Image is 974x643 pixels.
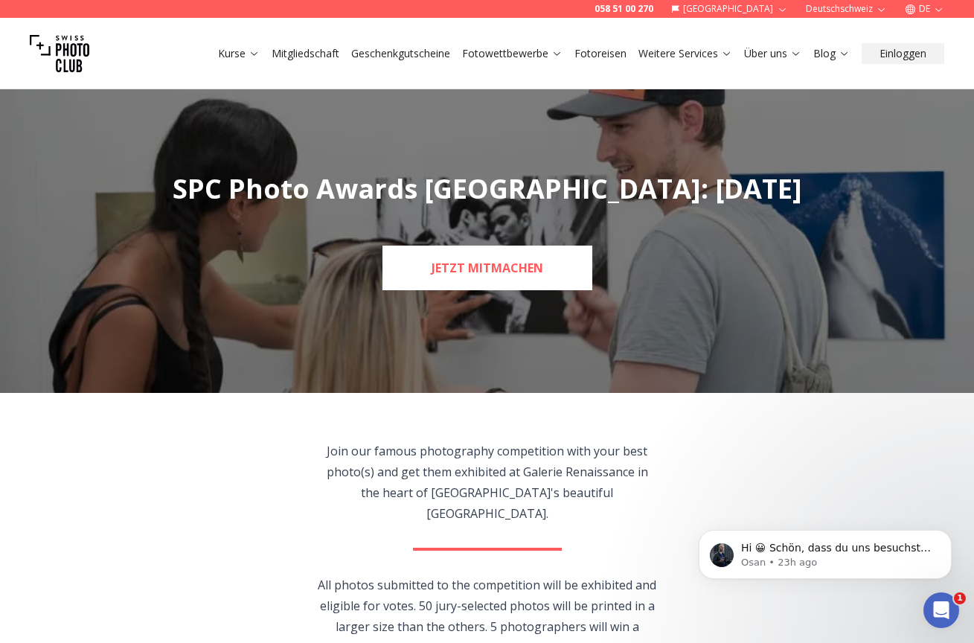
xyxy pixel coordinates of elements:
[351,46,450,61] a: Geschenkgutscheine
[676,499,974,603] iframe: Intercom notifications message
[30,24,89,83] img: Swiss photo club
[456,43,568,64] button: Fotowettbewerbe
[272,46,339,61] a: Mitgliedschaft
[744,46,801,61] a: Über uns
[813,46,850,61] a: Blog
[345,43,456,64] button: Geschenkgutscheine
[807,43,856,64] button: Blog
[218,46,260,61] a: Kurse
[266,43,345,64] button: Mitgliedschaft
[632,43,738,64] button: Weitere Services
[954,592,966,604] span: 1
[595,3,653,15] a: 058 51 00 270
[638,46,732,61] a: Weitere Services
[568,43,632,64] button: Fotoreisen
[862,43,944,64] button: Einloggen
[382,246,592,290] a: JETZT MITMACHEN
[212,43,266,64] button: Kurse
[462,46,563,61] a: Fotowettbewerbe
[923,592,959,628] iframe: Intercom live chat
[574,46,627,61] a: Fotoreisen
[738,43,807,64] button: Über uns
[317,441,657,524] p: Join our famous photography competition with your best photo(s) and get them exhibited at Galerie...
